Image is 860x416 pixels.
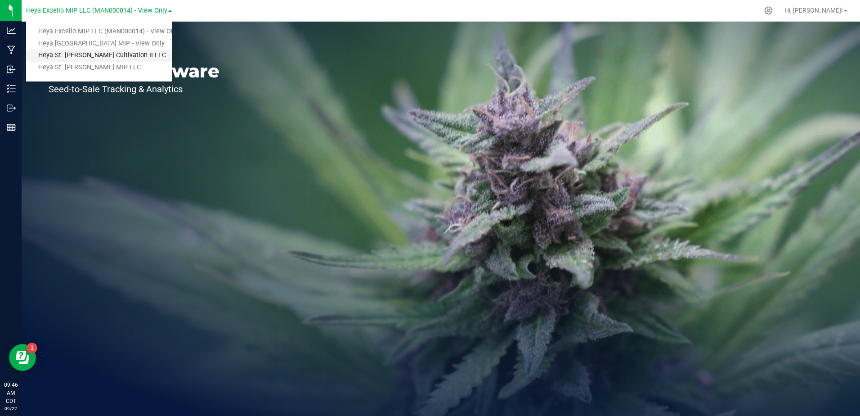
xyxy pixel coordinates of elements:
[7,123,16,132] inline-svg: Reports
[7,45,16,54] inline-svg: Manufacturing
[26,50,172,62] a: Heya St. [PERSON_NAME] Cultivation II LLC
[7,104,16,113] inline-svg: Outbound
[4,405,18,412] p: 09/22
[7,84,16,93] inline-svg: Inventory
[763,6,774,15] div: Manage settings
[26,38,172,50] a: Heya [GEOGRAPHIC_DATA] MIP - View Only
[26,26,172,38] a: Heya Excello MIP LLC (MAN000014) - View Only
[7,65,16,74] inline-svg: Inbound
[27,343,37,353] iframe: Resource center unread badge
[7,26,16,35] inline-svg: Analytics
[9,344,36,371] iframe: Resource center
[49,85,219,94] p: Seed-to-Sale Tracking & Analytics
[26,62,172,74] a: Heya St. [PERSON_NAME] MIP LLC
[4,381,18,405] p: 09:46 AM CDT
[784,7,843,14] span: Hi, [PERSON_NAME]!
[26,7,167,14] span: Heya Excello MIP LLC (MAN000014) - View Only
